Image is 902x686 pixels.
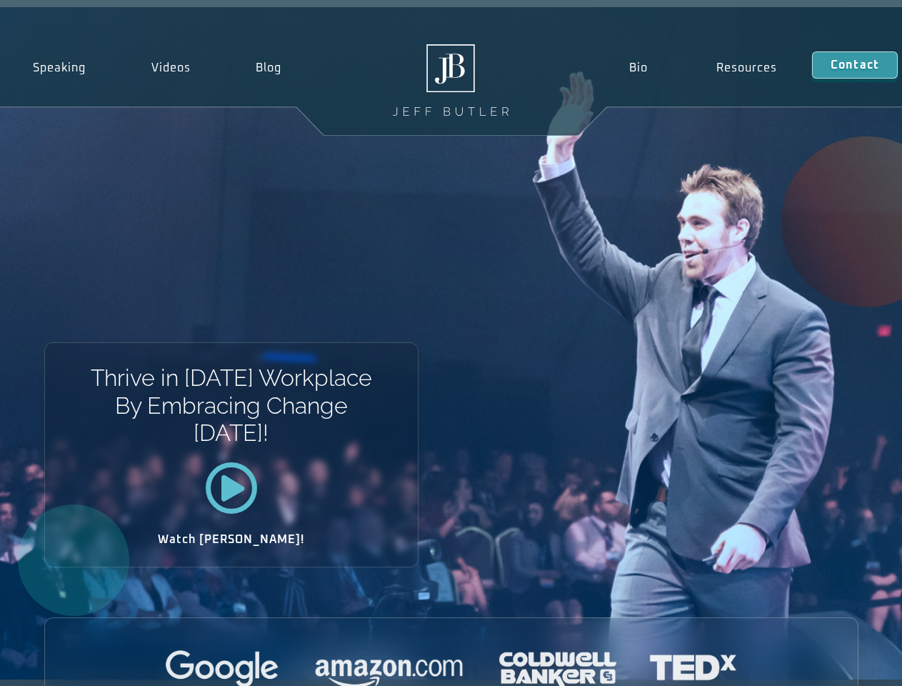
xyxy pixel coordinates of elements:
[89,364,373,447] h1: Thrive in [DATE] Workplace By Embracing Change [DATE]!
[594,51,682,84] a: Bio
[594,51,811,84] nav: Menu
[831,59,879,71] span: Contact
[95,534,368,545] h2: Watch [PERSON_NAME]!
[682,51,812,84] a: Resources
[223,51,314,84] a: Blog
[119,51,224,84] a: Videos
[812,51,898,79] a: Contact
